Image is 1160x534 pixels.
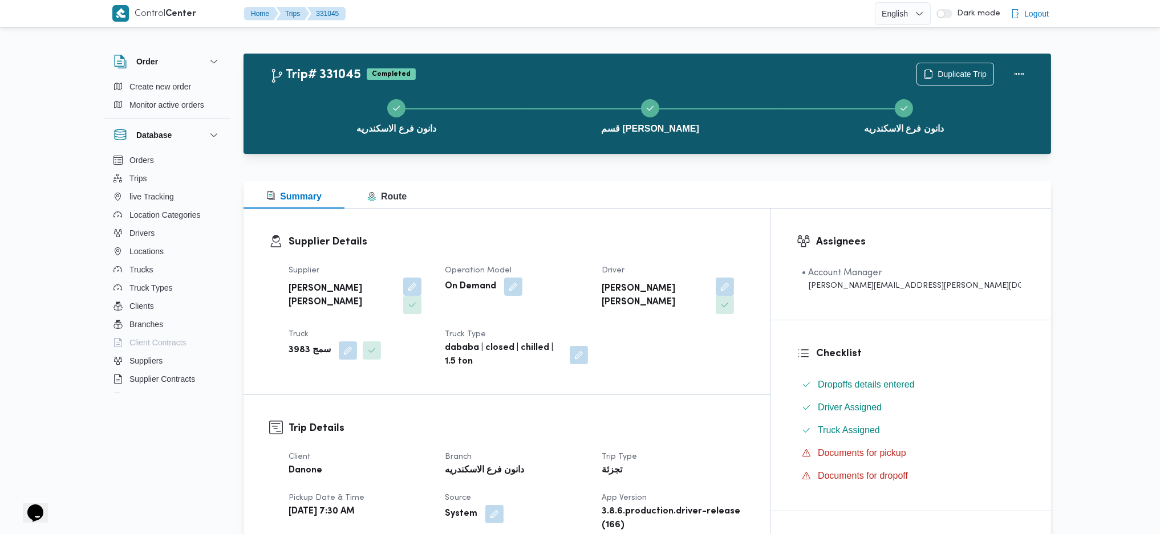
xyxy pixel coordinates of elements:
button: Supplier Contracts [109,370,225,388]
span: Source [445,494,471,502]
button: Location Categories [109,206,225,224]
span: Truck Assigned [818,425,880,435]
span: Logout [1024,7,1049,21]
span: Create new order [129,80,191,93]
svg: Step 2 is complete [646,104,655,113]
span: Branches [129,317,163,331]
button: Dropoffs details entered [797,376,1025,394]
b: Center [165,10,196,18]
span: Operation Model [445,267,512,274]
span: Monitor active orders [129,98,204,112]
b: سمج 3983 [289,344,331,357]
span: Driver Assigned [818,402,882,412]
span: Pickup date & time [289,494,364,502]
span: Location Categories [129,208,201,222]
button: دانون فرع الاسكندريه [270,85,524,145]
b: تجزئة [602,464,622,478]
span: دانون فرع الاسكندريه [864,122,944,136]
span: Completed [367,68,416,80]
button: دانون فرع الاسكندريه [777,85,1031,145]
h3: Order [136,55,158,68]
button: Order [113,55,221,68]
span: Client [289,453,311,460]
span: Clients [129,299,154,313]
button: Trips [109,169,225,187]
span: Dark mode [952,9,1000,18]
span: Documents for pickup [818,446,906,460]
button: Home [244,7,278,21]
span: Client Contracts [129,336,186,349]
span: Suppliers [129,354,163,368]
span: Route [367,191,407,201]
svg: Step 3 is complete [899,104,908,113]
span: Branch [445,453,472,460]
button: Clients [109,297,225,315]
span: Trips [129,172,147,185]
b: Danone [289,464,322,478]
span: live Tracking [129,190,174,203]
button: Database [113,128,221,142]
button: Actions [1008,63,1031,85]
span: Locations [129,244,164,258]
h3: Trip Details [289,421,745,436]
b: dababa | closed | chilled | 1.5 ton [445,341,561,369]
b: Completed [372,71,411,78]
button: Trips [276,7,309,21]
span: Devices [129,390,158,404]
span: Trip Type [602,453,637,460]
button: Drivers [109,224,225,242]
span: Driver Assigned [818,401,882,414]
span: Orders [129,153,154,167]
div: Order [104,78,230,119]
span: Documents for dropoff [818,471,908,480]
span: Dropoffs details entered [818,378,915,392]
b: 3.8.6.production.driver-release (166) [602,505,742,532]
span: Dropoffs details entered [818,380,915,389]
h3: Supplier Details [289,234,745,250]
span: Truck Types [129,281,172,295]
span: Documents for pickup [818,448,906,458]
button: Devices [109,388,225,406]
iframe: chat widget [11,488,48,523]
button: Orders [109,151,225,169]
button: Client Contracts [109,333,225,352]
button: Trucks [109,260,225,279]
button: 331045 [307,7,346,21]
svg: Step 1 is complete [392,104,401,113]
button: Suppliers [109,352,225,370]
button: Truck Assigned [797,421,1025,439]
span: Truck Assigned [818,423,880,437]
b: System [445,507,477,521]
h2: Trip# 331045 [270,68,361,83]
button: live Tracking [109,187,225,206]
span: Truck Type [445,331,486,338]
span: Drivers [129,226,155,240]
h3: Assignees [816,234,1025,250]
div: Database [104,151,230,398]
button: Branches [109,315,225,333]
button: Documents for dropoff [797,467,1025,485]
span: Documents for dropoff [818,469,908,483]
b: On Demand [445,280,496,294]
span: Supplier Contracts [129,372,195,386]
button: Create new order [109,78,225,96]
b: [PERSON_NAME] [PERSON_NAME] [602,282,708,309]
button: قسم [PERSON_NAME] [524,85,777,145]
b: [PERSON_NAME] [PERSON_NAME] [289,282,395,309]
button: Documents for pickup [797,444,1025,462]
button: Monitor active orders [109,96,225,114]
span: Trucks [129,263,153,276]
span: Duplicate Trip [938,67,987,81]
span: • Account Manager abdallah.mohamed@illa.com.eg [802,266,1021,292]
div: [PERSON_NAME][EMAIL_ADDRESS][PERSON_NAME][DOMAIN_NAME] [802,280,1021,292]
button: Driver Assigned [797,398,1025,417]
button: Duplicate Trip [916,63,994,85]
span: Supplier [289,267,319,274]
span: دانون فرع الاسكندريه [356,122,436,136]
h3: Checklist [816,346,1025,361]
button: Locations [109,242,225,260]
span: App Version [602,494,647,502]
b: دانون فرع الاسكندريه [445,464,524,478]
span: Summary [266,191,322,201]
